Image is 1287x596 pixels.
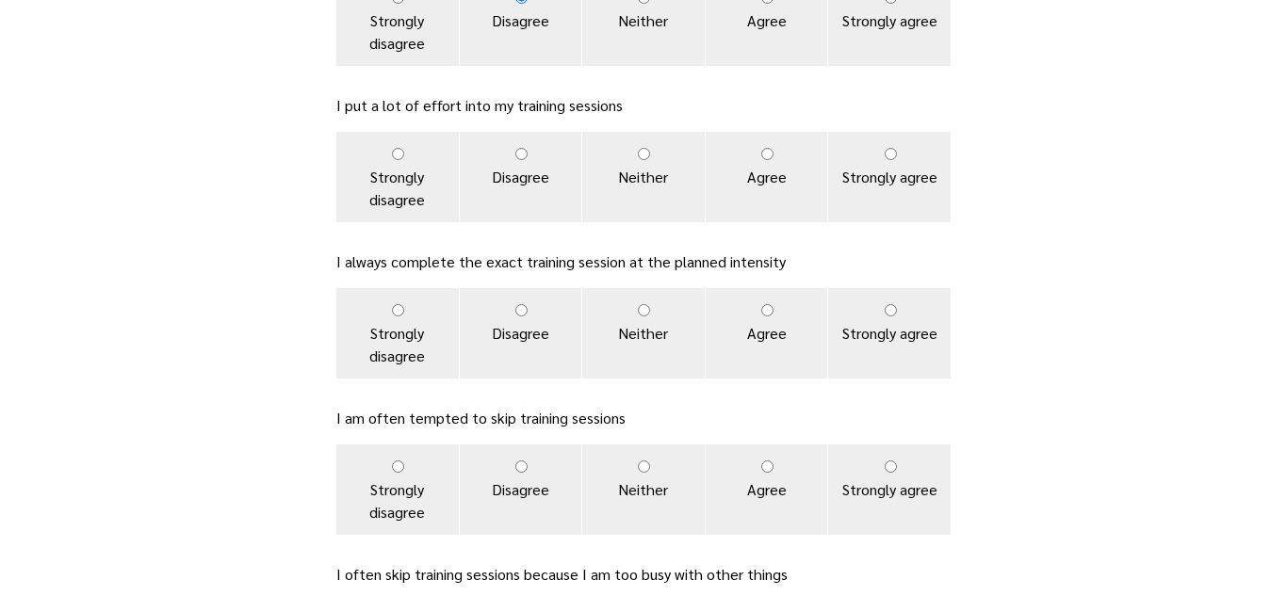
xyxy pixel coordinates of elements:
[515,304,528,316] input: Disagree
[582,288,705,379] label: Neither
[706,132,828,222] label: Agree
[336,94,951,117] p: I put a lot of effort into my training sessions
[392,304,404,316] input: Strongly disagree
[515,460,528,473] input: Disagree
[638,148,650,160] input: Neither
[828,132,951,222] label: Strongly agree
[392,148,404,160] input: Strongly disagree
[336,288,459,379] label: Strongly disagree
[885,148,897,160] input: Strongly agree
[638,460,650,473] input: Neither
[761,460,774,473] input: Agree
[336,250,951,273] p: I always complete the exact training session at the planned intensity
[638,304,650,316] input: Neither
[460,288,582,379] label: Disagree
[828,288,951,379] label: Strongly agree
[460,444,582,535] label: Disagree
[761,148,774,160] input: Agree
[336,444,459,535] label: Strongly disagree
[460,132,582,222] label: Disagree
[706,444,828,535] label: Agree
[828,444,951,535] label: Strongly agree
[885,460,897,473] input: Strongly agree
[706,288,828,379] label: Agree
[336,132,459,222] label: Strongly disagree
[392,460,404,473] input: Strongly disagree
[336,407,951,429] p: I am often tempted to skip training sessions
[885,304,897,316] input: Strongly agree
[582,444,705,535] label: Neither
[761,304,774,316] input: Agree
[515,148,528,160] input: Disagree
[582,132,705,222] label: Neither
[336,563,951,586] p: I often skip training sessions because I am too busy with other things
